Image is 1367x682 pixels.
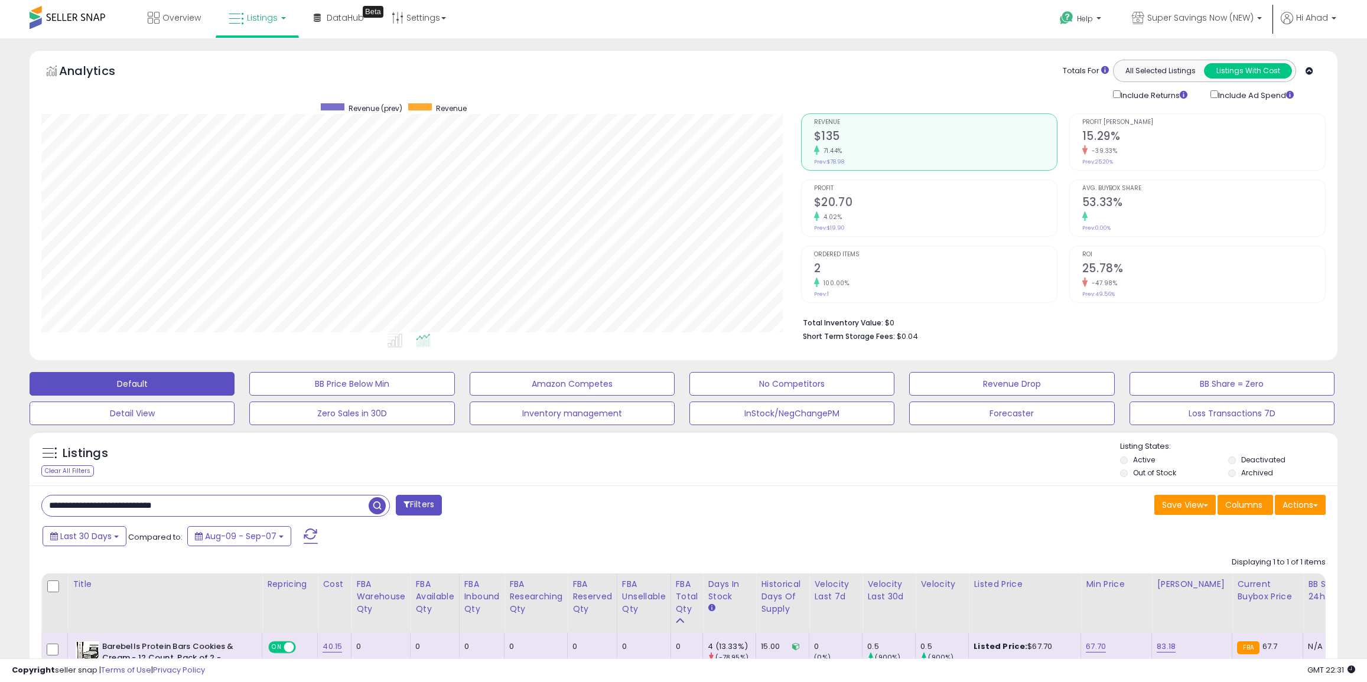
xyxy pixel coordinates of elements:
b: Business Price: [974,657,1039,668]
small: 4.02% [819,213,842,221]
div: Title [73,578,257,590]
button: Detail View [30,402,235,425]
div: 4 (13.33%) [708,641,756,652]
h2: 53.33% [1082,195,1325,211]
span: Ordered Items [814,252,1057,258]
small: -39.33% [1088,146,1118,155]
label: Deactivated [1241,455,1285,465]
div: Clear All Filters [41,465,94,477]
small: Prev: 0.00% [1082,224,1111,231]
div: BB Share 24h. [1308,578,1351,603]
span: Aug-09 - Sep-07 [205,530,276,542]
small: 71.44% [819,146,842,155]
a: 67.70 [1086,641,1106,652]
div: Cost [323,578,346,590]
small: Prev: 1 [814,291,829,298]
span: Super Savings Now (NEW) [1147,12,1254,24]
div: 0 [622,641,662,652]
div: 0 [464,641,496,652]
h2: 25.78% [1082,262,1325,278]
h2: $20.70 [814,195,1057,211]
span: Hi Ahad [1296,12,1328,24]
b: Listed Price: [974,641,1027,652]
button: Save View [1154,495,1216,515]
a: Privacy Policy [153,664,205,676]
div: Velocity Last 7d [814,578,857,603]
div: $67.70 [974,641,1072,652]
button: Actions [1275,495,1326,515]
div: 0 [676,641,694,652]
small: Prev: $19.90 [814,224,845,231]
small: FBA [1237,641,1259,654]
div: FBA Warehouse Qty [356,578,405,615]
span: DataHub [327,12,364,24]
div: $67.7 [974,658,1072,668]
span: 67.7 [1262,641,1278,652]
span: Columns [1225,499,1262,511]
h5: Analytics [59,63,138,82]
div: [PERSON_NAME] [1157,578,1227,590]
div: N/A [1308,641,1347,652]
div: 15.00 [761,641,800,652]
span: Avg. Buybox Share [1082,185,1325,192]
img: 51PqmE6AgOL._SL40_.jpg [76,641,99,665]
div: 0 [415,641,450,652]
a: Help [1050,2,1113,38]
span: OFF [294,642,313,652]
button: No Competitors [689,372,894,396]
button: Listings With Cost [1204,63,1292,79]
a: Terms of Use [101,664,151,676]
span: Compared to: [128,531,183,543]
div: Days In Stock [708,578,751,603]
p: Listing States: [1120,441,1337,452]
button: InStock/NegChangePM [689,402,894,425]
a: 40.15 [323,641,342,652]
h2: 15.29% [1082,129,1325,145]
div: Displaying 1 to 1 of 1 items [1232,557,1326,568]
div: FBA Reserved Qty [572,578,612,615]
span: ON [269,642,284,652]
span: Help [1077,14,1093,24]
button: Forecaster [909,402,1114,425]
div: 0.5 [867,641,915,652]
button: Revenue Drop [909,372,1114,396]
span: Profit [PERSON_NAME] [1082,119,1325,126]
button: Default [30,372,235,396]
label: Out of Stock [1133,468,1176,478]
div: 0 [356,641,401,652]
div: 0 [814,641,862,652]
b: Short Term Storage Fees: [803,331,895,341]
span: Listings [247,12,278,24]
label: Archived [1241,468,1273,478]
label: Active [1133,455,1155,465]
small: Prev: 25.20% [1082,158,1113,165]
span: 2025-10-8 22:31 GMT [1307,664,1355,676]
button: Inventory management [470,402,675,425]
span: Overview [162,12,201,24]
div: Listed Price [974,578,1076,590]
div: FBA inbound Qty [464,578,500,615]
button: Amazon Competes [470,372,675,396]
div: 0.5 [920,641,968,652]
div: Min Price [1086,578,1147,590]
small: (900%) [875,652,900,662]
div: FBA Unsellable Qty [622,578,666,615]
a: Hi Ahad [1281,12,1336,38]
div: Include Returns [1104,88,1202,102]
div: Velocity [920,578,964,590]
div: FBA Total Qty [676,578,698,615]
small: Prev: $78.98 [814,158,844,165]
button: Filters [396,495,442,515]
div: FBA Researching Qty [509,578,562,615]
span: $0.04 [897,331,918,342]
small: (900%) [928,652,953,662]
small: (0%) [814,652,831,662]
span: Revenue [814,119,1057,126]
h5: Listings [63,445,108,462]
button: Aug-09 - Sep-07 [187,526,291,546]
a: 83.18 [1157,641,1176,652]
button: BB Share = Zero [1130,372,1335,396]
div: Repricing [267,578,313,590]
div: 0 [572,641,608,652]
button: BB Price Below Min [249,372,454,396]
